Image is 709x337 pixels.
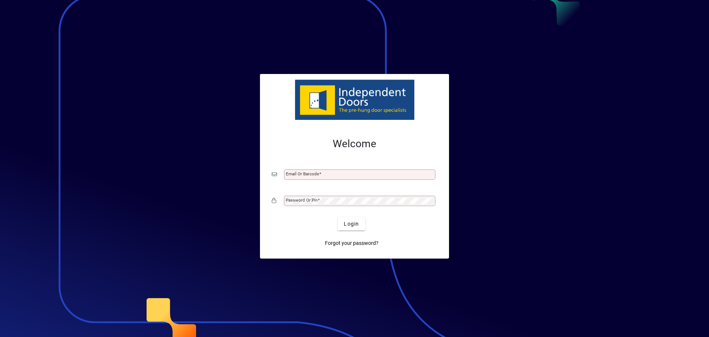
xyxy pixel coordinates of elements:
[286,171,319,176] mat-label: Email or Barcode
[272,138,437,150] h2: Welcome
[325,239,379,247] span: Forgot your password?
[338,217,365,230] button: Login
[322,236,381,250] a: Forgot your password?
[286,198,318,203] mat-label: Password or Pin
[344,220,359,228] span: Login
